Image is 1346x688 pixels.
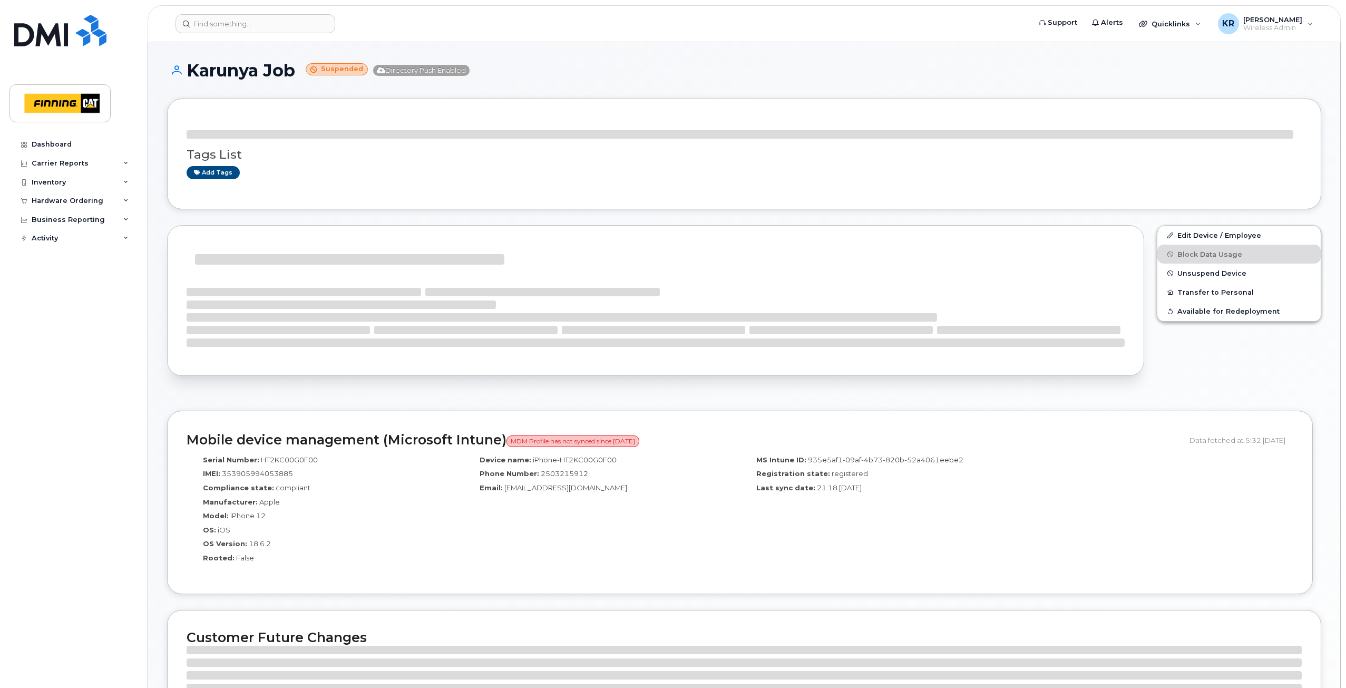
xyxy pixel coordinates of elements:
[506,435,639,447] span: MDM Profile has not synced since [DATE]
[1157,302,1321,321] button: Available for Redeployment
[306,63,368,75] small: Suspended
[1157,283,1321,302] button: Transfer to Personal
[187,629,1302,645] h2: Customer Future Changes
[222,469,293,478] span: 353905994053885
[1157,264,1321,283] button: Unsuspend Device
[480,455,531,465] label: Device name:
[1177,269,1246,277] span: Unsuspend Device
[230,511,266,520] span: iPhone 12
[261,456,318,464] span: HT2KC00G0F00
[1157,245,1321,264] button: Block Data Usage
[276,483,310,492] span: compliant
[203,497,258,507] label: Manufacturer:
[756,483,815,493] label: Last sync date:
[203,511,229,521] label: Model:
[259,498,280,506] span: Apple
[1157,226,1321,245] a: Edit Device / Employee
[203,553,235,563] label: Rooted:
[249,539,271,548] span: 18.6.2
[533,456,617,464] span: iPhone-HT2KC00G0F00
[1189,430,1293,450] div: Data fetched at 5:32 [DATE]
[203,483,274,493] label: Compliance state:
[236,554,254,562] span: False
[203,525,216,535] label: OS:
[756,455,806,465] label: MS Intune ID:
[504,483,627,492] span: [EMAIL_ADDRESS][DOMAIN_NAME]
[832,469,868,478] span: registered
[1177,307,1280,315] span: Available for Redeployment
[203,469,220,479] label: IMEI:
[480,483,503,493] label: Email:
[218,526,230,534] span: iOS
[756,469,830,479] label: Registration state:
[541,469,588,478] span: 2503215912
[203,539,247,549] label: OS Version:
[808,456,963,464] span: 935e5af1-09af-4b73-820b-52a4061eebe2
[480,469,539,479] label: Phone Number:
[817,483,862,492] span: 21:18 [DATE]
[187,433,1182,448] h2: Mobile device management (Microsoft Intune)
[187,166,240,179] a: Add tags
[187,148,1302,161] h3: Tags List
[167,61,1321,80] h1: Karunya Job
[203,455,259,465] label: Serial Number:
[373,65,470,76] span: Directory Push Enabled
